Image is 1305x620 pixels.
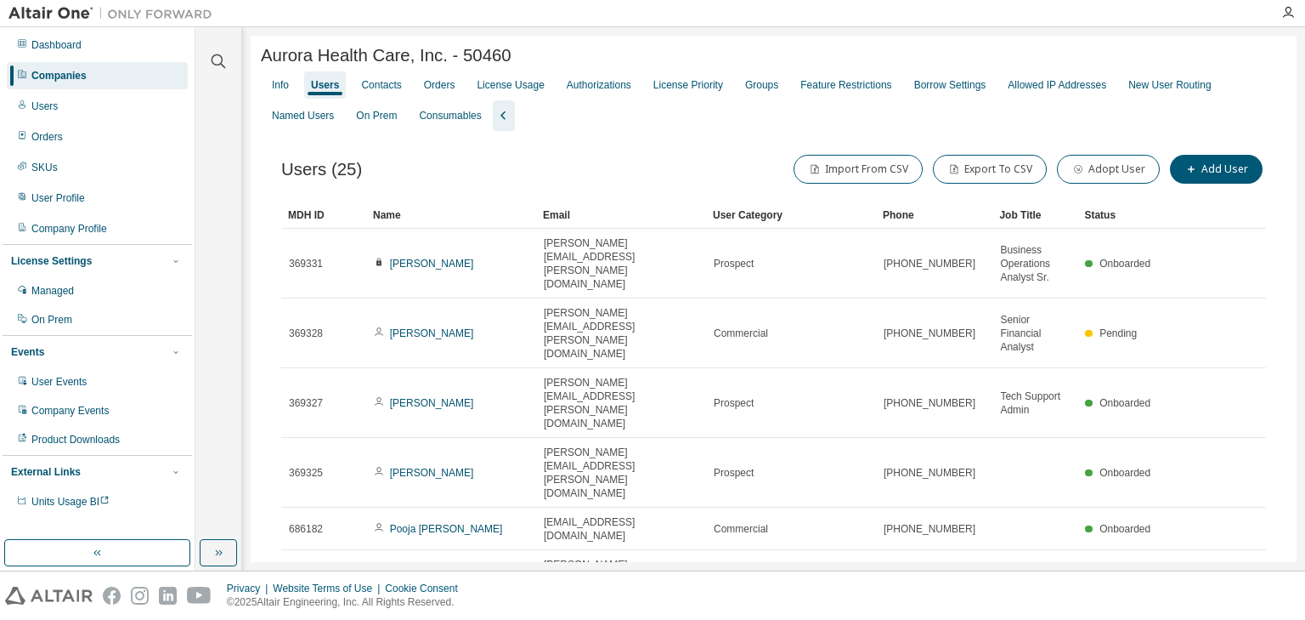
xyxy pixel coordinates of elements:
[31,496,110,508] span: Units Usage BI
[1128,78,1211,92] div: New User Routing
[884,327,975,340] span: [PHONE_NUMBER]
[31,222,107,236] div: Company Profile
[544,306,698,361] span: [PERSON_NAME][EMAIL_ADDRESS][PERSON_NAME][DOMAIN_NAME]
[884,466,975,480] span: [PHONE_NUMBER]
[5,587,93,605] img: altair_logo.svg
[544,236,698,291] span: [PERSON_NAME][EMAIL_ADDRESS][PERSON_NAME][DOMAIN_NAME]
[31,375,87,389] div: User Events
[1099,258,1150,270] span: Onboarded
[1170,155,1263,184] button: Add User
[390,258,474,270] a: [PERSON_NAME]
[261,46,511,65] span: Aurora Health Care, Inc. - 50460
[390,397,474,409] a: [PERSON_NAME]
[31,38,82,52] div: Dashboard
[1008,78,1106,92] div: Allowed IP Addresses
[31,284,74,298] div: Managed
[289,466,323,480] span: 369325
[544,376,698,430] span: [PERSON_NAME][EMAIL_ADDRESS][PERSON_NAME][DOMAIN_NAME]
[31,130,63,144] div: Orders
[567,78,631,92] div: Authorizations
[31,313,72,327] div: On Prem
[544,558,698,612] span: [PERSON_NAME][EMAIL_ADDRESS][PERSON_NAME][DOMAIN_NAME]
[31,433,120,447] div: Product Downloads
[227,582,273,595] div: Privacy
[289,396,323,410] span: 369327
[1057,155,1160,184] button: Adopt User
[1099,397,1150,409] span: Onboarded
[187,587,212,605] img: youtube.svg
[31,69,87,82] div: Companies
[361,78,401,92] div: Contacts
[714,522,768,536] span: Commercial
[289,327,323,340] span: 369328
[288,202,359,229] div: MDH ID
[390,467,474,479] a: [PERSON_NAME]
[745,78,778,92] div: Groups
[424,78,455,92] div: Orders
[1084,202,1155,229] div: Status
[544,515,698,543] span: [EMAIL_ADDRESS][DOMAIN_NAME]
[1000,243,1070,284] span: Business Operations Analyst Sr.
[794,155,923,184] button: Import From CSV
[884,396,975,410] span: [PHONE_NUMBER]
[273,582,385,595] div: Website Terms of Use
[884,522,975,536] span: [PHONE_NUMBER]
[103,587,121,605] img: facebook.svg
[714,466,754,480] span: Prospect
[31,191,85,205] div: User Profile
[31,404,109,418] div: Company Events
[272,109,334,122] div: Named Users
[543,202,699,229] div: Email
[31,161,58,174] div: SKUs
[289,257,323,270] span: 369331
[390,327,474,339] a: [PERSON_NAME]
[477,78,544,92] div: License Usage
[272,78,289,92] div: Info
[1099,467,1150,479] span: Onboarded
[390,523,503,535] a: Pooja [PERSON_NAME]
[714,257,754,270] span: Prospect
[653,78,723,92] div: License Priority
[883,202,986,229] div: Phone
[1099,327,1137,339] span: Pending
[800,78,891,92] div: Feature Restrictions
[159,587,177,605] img: linkedin.svg
[544,446,698,500] span: [PERSON_NAME][EMAIL_ADDRESS][PERSON_NAME][DOMAIN_NAME]
[419,109,481,122] div: Consumables
[11,465,81,479] div: External Links
[227,595,468,610] p: © 2025 Altair Engineering, Inc. All Rights Reserved.
[373,202,529,229] div: Name
[131,587,149,605] img: instagram.svg
[884,257,975,270] span: [PHONE_NUMBER]
[11,254,92,268] div: License Settings
[289,522,323,536] span: 686182
[385,582,467,595] div: Cookie Consent
[8,5,221,22] img: Altair One
[914,78,986,92] div: Borrow Settings
[356,109,397,122] div: On Prem
[281,160,362,179] span: Users (25)
[713,202,869,229] div: User Category
[999,202,1071,229] div: Job Title
[1000,390,1070,417] span: Tech Support Admin
[714,327,768,340] span: Commercial
[933,155,1047,184] button: Export To CSV
[31,100,58,113] div: Users
[11,345,44,359] div: Events
[1000,313,1070,354] span: Senior Financial Analyst
[714,396,754,410] span: Prospect
[1099,523,1150,535] span: Onboarded
[311,78,339,92] div: Users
